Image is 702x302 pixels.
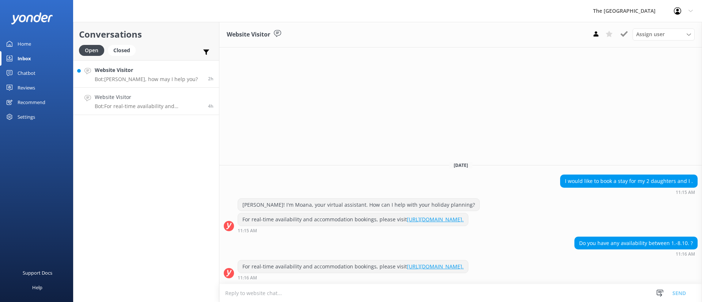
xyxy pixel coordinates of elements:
[73,88,219,115] a: Website VisitorBot:For real-time availability and accommodation bookings, please visit [URL][DOMA...
[560,190,698,195] div: Aug 22 2025 11:15am (UTC -10:00) Pacific/Honolulu
[676,190,695,195] strong: 11:15 AM
[574,251,698,256] div: Aug 22 2025 11:16am (UTC -10:00) Pacific/Honolulu
[95,66,198,74] h4: Website Visitor
[23,265,52,280] div: Support Docs
[79,45,104,56] div: Open
[18,110,35,124] div: Settings
[238,228,468,233] div: Aug 22 2025 11:15am (UTC -10:00) Pacific/Honolulu
[18,80,35,95] div: Reviews
[208,76,214,82] span: Aug 22 2025 12:54pm (UTC -10:00) Pacific/Honolulu
[18,51,31,66] div: Inbox
[79,27,214,41] h2: Conversations
[208,103,214,109] span: Aug 22 2025 11:16am (UTC -10:00) Pacific/Honolulu
[73,60,219,88] a: Website VisitorBot:[PERSON_NAME], how may I help you?2h
[18,95,45,110] div: Recommend
[676,252,695,256] strong: 11:16 AM
[79,46,108,54] a: Open
[561,175,697,187] div: I would like to book a stay for my 2 daughters and I .
[227,30,270,39] h3: Website Visitor
[636,30,665,38] span: Assign user
[108,46,139,54] a: Closed
[95,93,203,101] h4: Website Visitor
[238,213,468,226] div: For real-time availability and accommodation bookings, please visit
[238,199,479,211] div: [PERSON_NAME]! I'm Moana, your virtual assistant. How can I help with your holiday planning?
[18,66,35,80] div: Chatbot
[11,12,53,24] img: yonder-white-logo.png
[449,162,472,168] span: [DATE]
[238,229,257,233] strong: 11:15 AM
[32,280,42,295] div: Help
[18,37,31,51] div: Home
[108,45,136,56] div: Closed
[95,103,203,110] p: Bot: For real-time availability and accommodation bookings, please visit [URL][DOMAIN_NAME].
[238,275,468,280] div: Aug 22 2025 11:16am (UTC -10:00) Pacific/Honolulu
[95,76,198,83] p: Bot: [PERSON_NAME], how may I help you?
[575,237,697,249] div: Do you have any availability between 1.-8.10. ?
[238,260,468,273] div: For real-time availability and accommodation bookings, please visit
[407,263,464,270] a: [URL][DOMAIN_NAME].
[407,216,464,223] a: [URL][DOMAIN_NAME].
[633,28,695,40] div: Assign User
[238,276,257,280] strong: 11:16 AM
